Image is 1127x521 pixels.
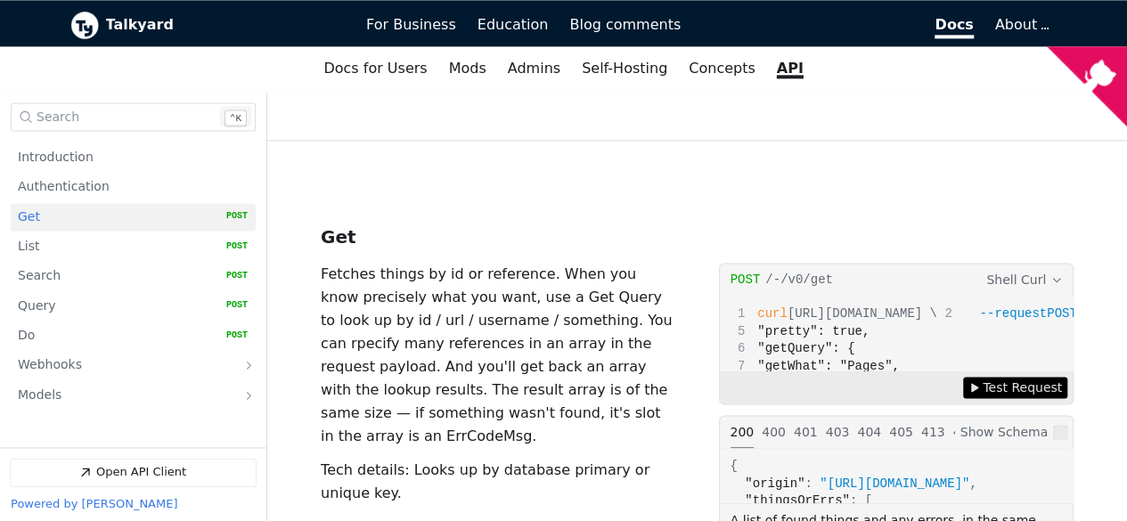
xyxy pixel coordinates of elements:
span: For Business [366,16,456,33]
span: Education [478,16,549,33]
a: Self-Hosting [571,53,678,84]
a: Talkyard logoTalkyard [70,11,342,39]
span: "[URL][DOMAIN_NAME]" [820,476,969,491]
p: Fetches things by id or reference. When you know precisely what you want, use a Get Query to look... [321,263,676,448]
h3: Get [321,226,356,248]
button: Shell Curl [984,269,1064,289]
span: 200 [731,425,755,439]
a: For Business [355,10,467,40]
a: List POST [18,232,248,260]
span: Search [18,268,61,285]
span: { [731,459,738,473]
span: : [805,476,813,491]
span: curl [757,306,788,321]
span: Introduction [18,149,94,166]
span: POST [213,300,248,313]
span: Docs [935,16,973,38]
a: Concepts [678,53,766,84]
a: Admins [497,53,571,84]
span: 405 [889,425,913,439]
a: Blog comments [559,10,691,40]
span: "getWhat": "Pages", [757,359,900,373]
kbd: k [225,110,247,126]
span: Get [18,208,40,225]
span: 404 [857,425,881,439]
span: [ [865,493,872,508]
a: Mods [438,53,497,84]
span: 400 [762,425,786,439]
a: Authentication [18,173,248,200]
span: Query [18,297,56,314]
span: POST [213,270,248,282]
span: --request [980,306,1077,321]
b: Talkyard [106,13,342,37]
a: Webhooks [18,352,224,380]
span: Blog comments [569,16,681,33]
a: Open API Client [11,459,256,486]
span: List [18,238,39,255]
span: POST [213,210,248,223]
span: Do [18,327,35,344]
a: Education [467,10,559,40]
a: About [995,16,1047,33]
span: Webhooks [18,357,82,374]
span: 413 [921,425,945,439]
span: "pretty": true, [757,324,870,338]
span: \ [937,306,1084,321]
span: /-/v0/get [765,273,833,287]
span: post [731,273,761,287]
span: , [969,476,976,491]
a: API [766,53,814,84]
span: : [850,493,857,508]
a: Query POST [18,292,248,320]
button: Test Request [963,377,1067,398]
span: Authentication [18,178,110,195]
p: Tech details: Looks up by database primary or unique key. [321,459,676,505]
span: ⌃ [230,113,236,124]
span: "thingsOrErrs" [745,493,850,508]
span: POST [213,240,248,253]
span: "origin" [745,476,804,491]
span: POST [213,330,248,342]
a: Powered by [PERSON_NAME] [11,497,177,510]
a: Do POST [18,322,248,349]
span: Shell Curl [986,270,1046,289]
a: Search POST [18,263,248,290]
img: Talkyard logo [70,11,99,39]
span: 429 [953,425,977,439]
span: Test Request [983,378,1062,397]
a: Docs [691,10,984,40]
span: [URL][DOMAIN_NAME] \ [731,306,937,321]
label: Show Schema [954,416,1073,448]
a: Introduction [18,143,248,171]
span: Search [37,110,79,124]
span: 403 [826,425,850,439]
a: Models [18,382,224,411]
span: 401 [794,425,818,439]
span: Models [18,387,61,404]
a: Docs for Users [313,53,437,84]
span: "getQuery": { [757,341,854,355]
a: Get POST [18,203,248,231]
